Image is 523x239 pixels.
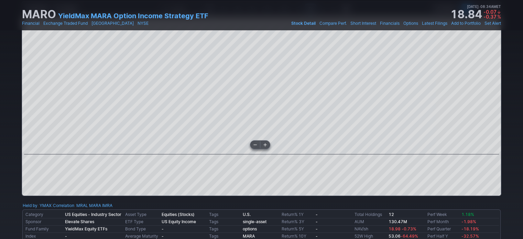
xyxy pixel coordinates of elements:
[162,226,164,231] b: -
[426,218,460,226] td: Perf Month
[483,14,497,20] span: -0.37
[461,226,479,231] span: -18.19%
[426,211,460,218] td: Perf Week
[291,20,316,27] a: Stock Detail
[138,20,149,27] a: NYSE
[316,212,318,217] b: -
[23,203,37,208] a: Held by
[22,9,56,20] h1: MARO
[353,226,387,233] td: NAV/sh
[88,20,91,27] span: •
[461,212,474,217] span: 1.18%
[65,233,67,239] b: -
[448,20,450,27] span: •
[243,226,257,231] a: options
[162,212,195,217] b: Equities (Stocks)
[40,202,52,209] a: YMAX
[389,212,394,217] b: 12
[124,226,160,233] td: Bond Type
[162,219,196,224] b: US Equity Income
[450,9,482,20] strong: 18.84
[483,9,497,15] span: -0.07
[479,3,480,10] span: •
[53,203,74,208] a: Correlation
[316,226,318,231] b: -
[24,218,64,226] td: Sponsor
[350,20,376,27] a: Short Interest
[24,211,64,218] td: Category
[484,20,501,27] a: Set Alert
[419,20,421,27] span: •
[461,233,479,239] span: -32.57%
[23,202,52,209] div: :
[319,20,347,27] a: Compare Perf.
[389,226,401,231] span: 18.98
[319,21,347,26] span: Compare Perf.
[207,226,241,233] td: Tags
[243,212,251,217] a: U.S.
[316,233,318,239] b: -
[207,211,241,218] td: Tags
[124,218,160,226] td: ETF Type
[400,20,403,27] span: •
[89,202,101,209] a: MARA
[65,219,94,224] b: Elevate Shares
[43,20,88,27] a: Exchange Traded Fund
[497,14,501,20] span: %
[403,20,418,27] a: Options
[422,21,447,26] span: Latest Filings
[91,20,134,27] a: [GEOGRAPHIC_DATA]
[207,218,241,226] td: Tags
[291,21,316,26] span: Stock Detail
[481,20,484,27] span: •
[380,20,400,27] a: Financials
[243,219,266,224] a: single-asset
[250,141,260,149] button: Zoom out
[353,218,387,226] td: AUM
[76,202,88,209] a: MRAL
[451,20,481,27] a: Add to Portfolio
[316,219,318,224] b: -
[467,3,501,10] span: [DATE] 08:34AM ET
[22,20,40,27] a: Financial
[461,219,476,224] span: -1.98%
[316,20,319,27] span: •
[52,202,112,209] div: | :
[65,212,121,217] b: US Equities - Industry Sector
[402,226,416,231] span: -0.73%
[347,20,350,27] span: •
[58,11,208,21] a: YieldMax MARA Option Income Strategy ETF
[65,226,107,231] b: YieldMax Equity ETFs
[401,233,418,239] span: -64.49%
[353,211,387,218] td: Total Holdings
[280,211,314,218] td: Return% 1Y
[422,20,447,27] a: Latest Filings
[243,233,255,239] a: MARA
[124,211,160,218] td: Asset Type
[40,20,43,27] span: •
[162,233,164,239] b: -
[389,219,407,224] b: 130.47M
[102,202,112,209] a: IMRA
[24,226,64,233] td: Fund Family
[260,141,270,149] button: Zoom in
[134,20,137,27] span: •
[280,226,314,233] td: Return% 5Y
[389,233,418,239] b: 53.06
[377,20,379,27] span: •
[280,218,314,226] td: Return% 3Y
[426,226,460,233] td: Perf Quarter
